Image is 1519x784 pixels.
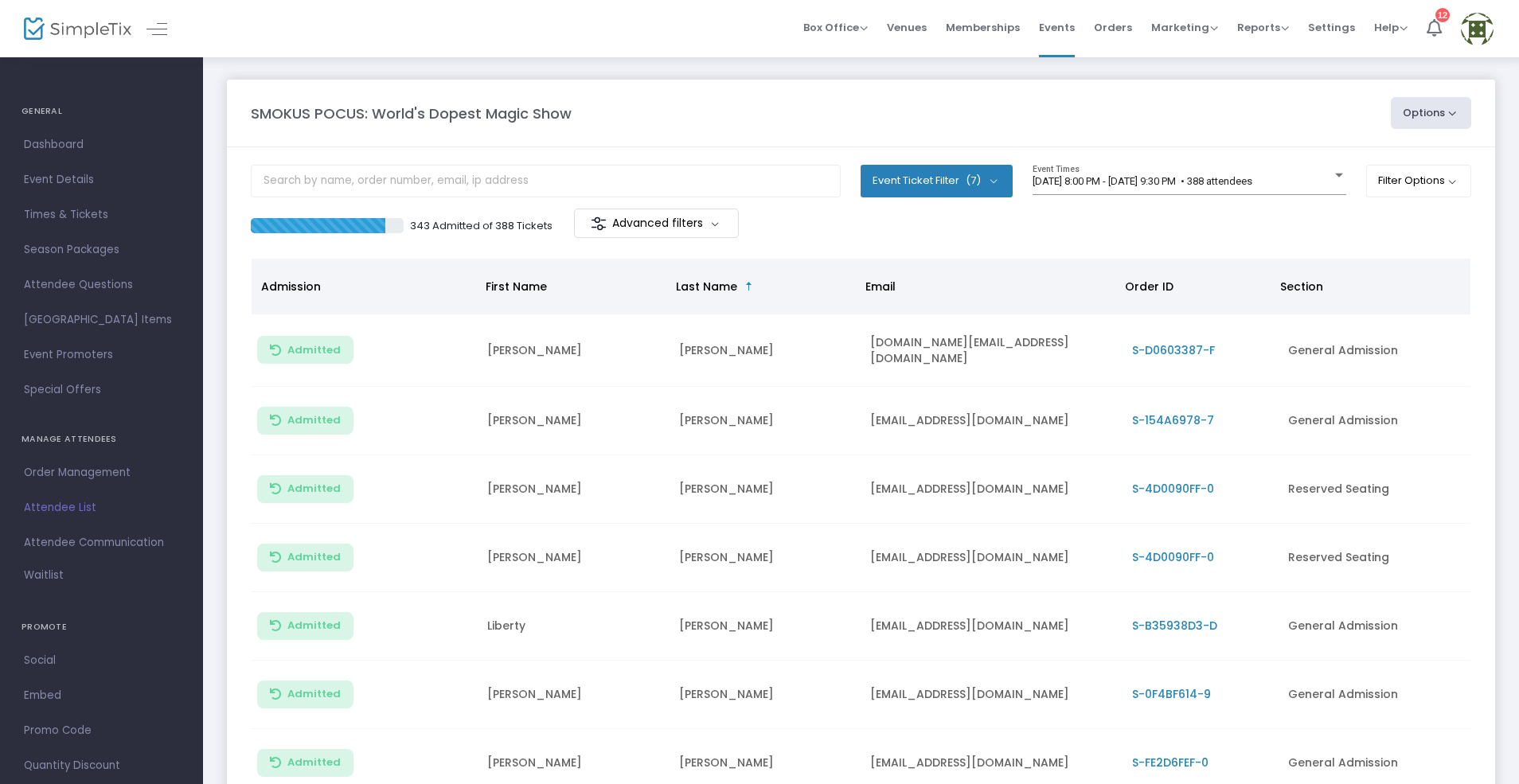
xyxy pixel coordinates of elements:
[24,240,179,260] span: Season Packages
[1094,7,1132,48] span: Orders
[24,720,179,741] span: Promo Code
[1132,549,1214,565] span: S-4D0090FF-0
[287,756,341,769] span: Admitted
[1279,592,1470,661] td: General Admission
[861,314,1122,387] td: [DOMAIN_NAME][EMAIL_ADDRESS][DOMAIN_NAME]
[261,279,321,294] span: Admission
[1279,455,1470,524] td: Reserved Seating
[1374,20,1408,35] span: Help
[287,619,341,632] span: Admitted
[1132,412,1214,428] span: S-154A6978-7
[24,650,179,671] span: Social
[410,218,553,234] p: 343 Admitted of 388 Tickets
[257,475,353,503] button: Admitted
[21,423,182,455] h4: MANAGE ATTENDEES
[257,681,353,708] button: Admitted
[24,205,179,225] span: Times & Tickets
[24,275,179,295] span: Attendee Questions
[946,7,1020,48] span: Memberships
[1279,387,1470,455] td: General Admission
[1391,97,1472,129] button: Options
[478,314,670,387] td: [PERSON_NAME]
[1279,314,1470,387] td: General Admission
[251,103,572,124] m-panel-title: SMOKUS POCUS: World's Dopest Magic Show
[1132,686,1211,702] span: S-0F4BF614-9
[1132,755,1209,770] span: S-FE2D6FEF-0
[1280,279,1323,294] span: Section
[24,310,179,330] span: [GEOGRAPHIC_DATA] Items
[743,280,756,293] span: Sortable
[861,661,1122,729] td: [EMAIL_ADDRESS][DOMAIN_NAME]
[591,216,607,232] img: filter
[670,455,861,524] td: [PERSON_NAME]
[1435,8,1450,22] div: 12
[966,174,981,187] span: (7)
[287,414,341,427] span: Admitted
[1039,7,1075,48] span: Events
[24,497,179,518] span: Attendee List
[1132,342,1215,358] span: S-D0603387-F
[24,462,179,483] span: Order Management
[1237,20,1289,35] span: Reports
[1279,524,1470,592] td: Reserved Seating
[1033,175,1252,187] span: [DATE] 8:00 PM - [DATE] 9:30 PM • 388 attendees
[24,135,179,155] span: Dashboard
[670,661,861,729] td: [PERSON_NAME]
[1279,661,1470,729] td: General Admission
[287,688,341,700] span: Admitted
[861,524,1122,592] td: [EMAIL_ADDRESS][DOMAIN_NAME]
[257,612,353,640] button: Admitted
[486,279,547,294] span: First Name
[257,336,353,364] button: Admitted
[1132,618,1217,634] span: S-B35938D3-D
[670,592,861,661] td: [PERSON_NAME]
[21,96,182,127] h4: GENERAL
[24,685,179,706] span: Embed
[478,455,670,524] td: [PERSON_NAME]
[24,755,179,776] span: Quantity Discount
[1366,165,1472,197] button: Filter Options
[24,380,179,400] span: Special Offers
[1151,20,1218,35] span: Marketing
[478,661,670,729] td: [PERSON_NAME]
[478,387,670,455] td: [PERSON_NAME]
[287,344,341,357] span: Admitted
[670,387,861,455] td: [PERSON_NAME]
[287,551,341,564] span: Admitted
[24,170,179,190] span: Event Details
[803,20,868,35] span: Box Office
[865,279,896,294] span: Email
[24,568,64,583] span: Waitlist
[257,407,353,435] button: Admitted
[887,7,927,48] span: Venues
[670,524,861,592] td: [PERSON_NAME]
[287,482,341,495] span: Admitted
[1125,279,1173,294] span: Order ID
[251,165,841,197] input: Search by name, order number, email, ip address
[1308,7,1355,48] span: Settings
[676,279,737,294] span: Last Name
[574,209,739,238] m-button: Advanced filters
[24,345,179,365] span: Event Promoters
[861,592,1122,661] td: [EMAIL_ADDRESS][DOMAIN_NAME]
[861,165,1013,197] button: Event Ticket Filter(7)
[861,455,1122,524] td: [EMAIL_ADDRESS][DOMAIN_NAME]
[21,611,182,643] h4: PROMOTE
[478,524,670,592] td: [PERSON_NAME]
[257,749,353,777] button: Admitted
[478,592,670,661] td: Liberty
[24,532,179,553] span: Attendee Communication
[257,544,353,571] button: Admitted
[670,314,861,387] td: [PERSON_NAME]
[861,387,1122,455] td: [EMAIL_ADDRESS][DOMAIN_NAME]
[1132,481,1214,497] span: S-4D0090FF-0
